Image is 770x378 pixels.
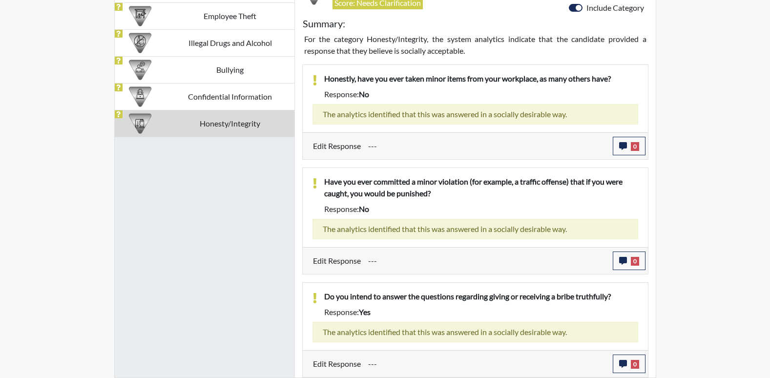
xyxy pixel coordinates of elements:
[166,56,294,83] td: Bullying
[324,73,638,84] p: Honestly, have you ever taken minor items from your workplace, as many others have?
[317,88,645,100] div: Response:
[129,112,151,135] img: CATEGORY%20ICON-11.a5f294f4.png
[129,59,151,81] img: CATEGORY%20ICON-04.6d01e8fa.png
[129,85,151,108] img: CATEGORY%20ICON-05.742ef3c8.png
[631,360,639,369] span: 0
[304,33,646,57] p: For the category Honesty/Integrity, the system analytics indicate that the candidate provided a r...
[166,2,294,29] td: Employee Theft
[312,219,638,239] div: The analytics identified that this was answered in a socially desirable way.
[613,355,645,373] button: 0
[129,32,151,54] img: CATEGORY%20ICON-12.0f6f1024.png
[361,355,613,373] div: Update the test taker's response, the change might impact the score
[312,104,638,125] div: The analytics identified that this was answered in a socially desirable way.
[317,203,645,215] div: Response:
[586,2,644,14] label: Include Category
[361,137,613,155] div: Update the test taker's response, the change might impact the score
[166,29,294,56] td: Illegal Drugs and Alcohol
[359,89,369,99] span: no
[361,252,613,270] div: Update the test taker's response, the change might impact the score
[613,137,645,155] button: 0
[324,176,638,199] p: Have you ever committed a minor violation (for example, a traffic offense) that if you were caugh...
[313,252,361,270] label: Edit Response
[324,291,638,302] p: Do you intend to answer the questions regarding giving or receiving a bribe truthfully?
[312,322,638,342] div: The analytics identified that this was answered in a socially desirable way.
[129,5,151,27] img: CATEGORY%20ICON-07.58b65e52.png
[631,142,639,151] span: 0
[613,252,645,270] button: 0
[166,110,294,137] td: Honesty/Integrity
[313,137,361,155] label: Edit Response
[166,83,294,110] td: Confidential Information
[359,307,371,316] span: yes
[313,355,361,373] label: Edit Response
[359,204,369,213] span: no
[303,18,345,29] h5: Summary:
[317,306,645,318] div: Response:
[631,257,639,266] span: 0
